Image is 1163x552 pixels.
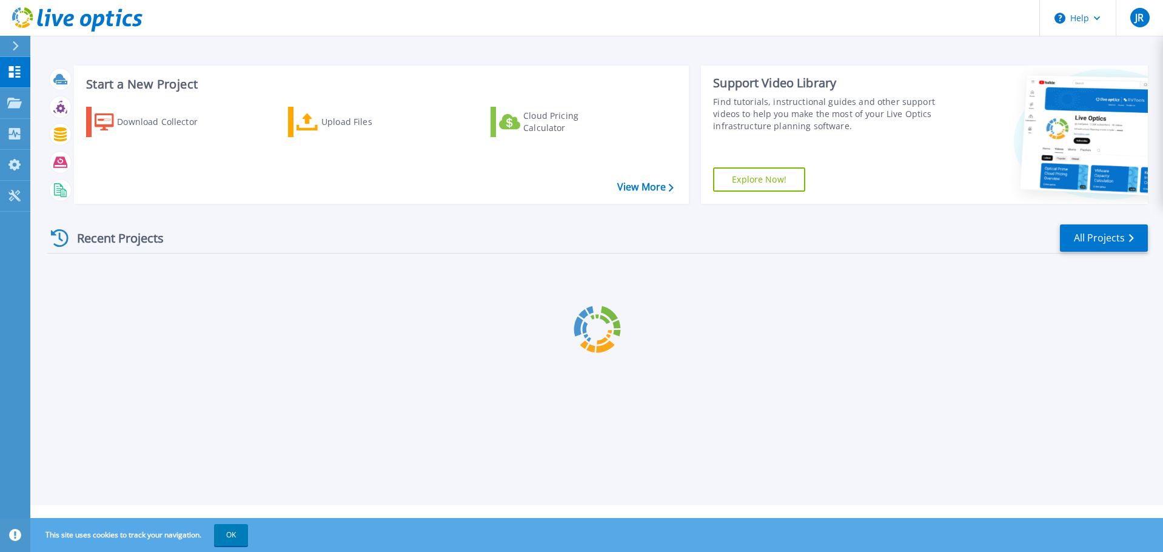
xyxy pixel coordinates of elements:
span: This site uses cookies to track your navigation. [33,524,248,546]
a: Upload Files [288,107,423,137]
div: Upload Files [321,110,418,134]
div: Cloud Pricing Calculator [523,110,620,134]
div: Recent Projects [47,223,180,253]
a: View More [617,181,674,193]
a: All Projects [1060,224,1148,252]
a: Download Collector [86,107,221,137]
div: Find tutorials, instructional guides and other support videos to help you make the most of your L... [713,96,941,132]
div: Download Collector [117,110,214,134]
span: JR [1135,13,1144,22]
button: OK [214,524,248,546]
a: Cloud Pricing Calculator [491,107,626,137]
div: Support Video Library [713,75,941,91]
a: Explore Now! [713,167,805,192]
h3: Start a New Project [86,78,673,91]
